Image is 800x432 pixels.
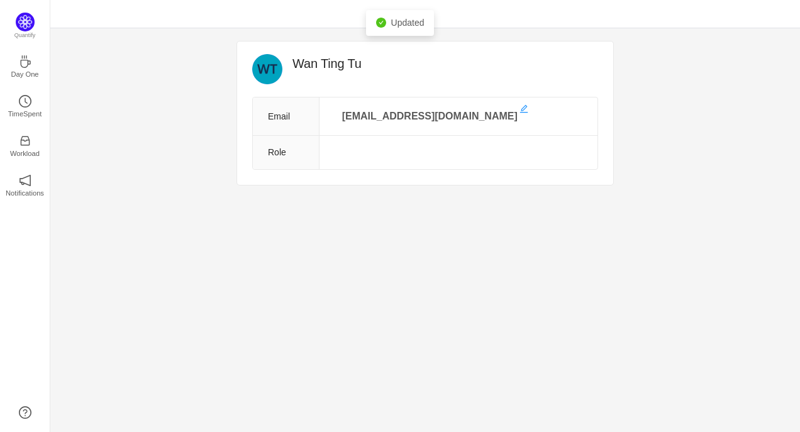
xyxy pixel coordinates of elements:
[19,138,31,151] a: icon: inboxWorkload
[253,136,319,170] th: Role
[252,54,282,84] img: WT
[6,187,44,199] p: Notifications
[10,148,40,159] p: Workload
[19,135,31,147] i: icon: inbox
[16,13,35,31] img: Quantify
[335,108,525,125] p: [EMAIL_ADDRESS][DOMAIN_NAME]
[11,69,38,80] p: Day One
[19,55,31,68] i: icon: coffee
[292,54,598,73] h2: Wan Ting Tu
[19,95,31,108] i: icon: clock-circle
[19,178,31,191] a: icon: notificationNotifications
[19,59,31,72] a: icon: coffeeDay One
[8,108,42,119] p: TimeSpent
[519,104,528,113] i: icon: edit
[253,97,319,136] th: Email
[376,18,386,28] i: icon: check-circle
[19,406,31,419] a: icon: question-circle
[19,174,31,187] i: icon: notification
[391,18,425,28] span: Updated
[14,31,36,40] p: Quantify
[19,99,31,111] a: icon: clock-circleTimeSpent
